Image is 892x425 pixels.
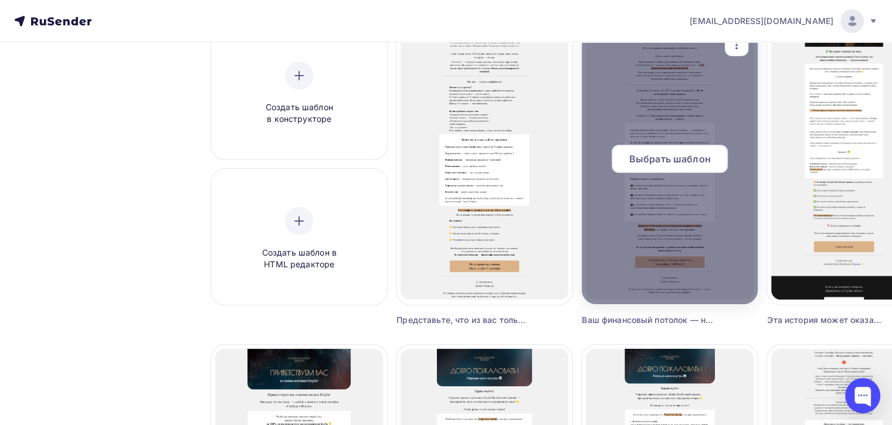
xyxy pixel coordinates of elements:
span: Выбрать шаблон [629,152,711,166]
div: Эта история может оказаться вашей [767,314,882,326]
span: Создать шаблон в конструкторе [243,101,355,125]
span: [EMAIL_ADDRESS][DOMAIN_NAME] [690,15,833,27]
div: Ваш финансовый потолок — не ваш [582,314,714,326]
span: Создать шаблон в HTML редакторе [243,247,355,271]
div: Представьте, что из вас только небольшой процент — это вы настоящий [396,314,528,326]
a: [EMAIL_ADDRESS][DOMAIN_NAME] [690,9,878,33]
